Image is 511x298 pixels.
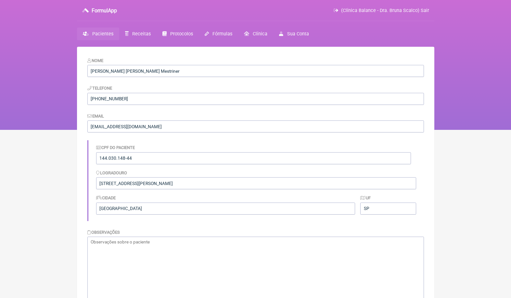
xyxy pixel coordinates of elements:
[92,7,117,14] h3: FormulApp
[96,152,411,164] input: Identificação do Paciente
[96,170,127,175] label: Logradouro
[96,203,355,215] input: Cidade
[87,58,104,63] label: Nome
[96,145,135,150] label: CPF do Paciente
[92,31,113,37] span: Pacientes
[77,28,119,40] a: Pacientes
[87,93,424,105] input: 21 9124 2137
[341,8,429,13] span: (Clínica Balance - Dra. Bruna Scalco) Sair
[199,28,238,40] a: Fórmulas
[96,177,416,189] input: Logradouro
[170,31,193,37] span: Protocolos
[87,120,424,132] input: paciente@email.com
[87,114,104,118] label: Email
[360,203,416,215] input: UF
[87,230,120,235] label: Observações
[119,28,157,40] a: Receitas
[87,65,424,77] input: Nome do Paciente
[132,31,151,37] span: Receitas
[273,28,314,40] a: Sua Conta
[334,8,429,13] a: (Clínica Balance - Dra. Bruna Scalco) Sair
[96,195,116,200] label: Cidade
[287,31,309,37] span: Sua Conta
[238,28,273,40] a: Clínica
[212,31,232,37] span: Fórmulas
[157,28,199,40] a: Protocolos
[360,195,371,200] label: UF
[87,86,112,91] label: Telefone
[253,31,267,37] span: Clínica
